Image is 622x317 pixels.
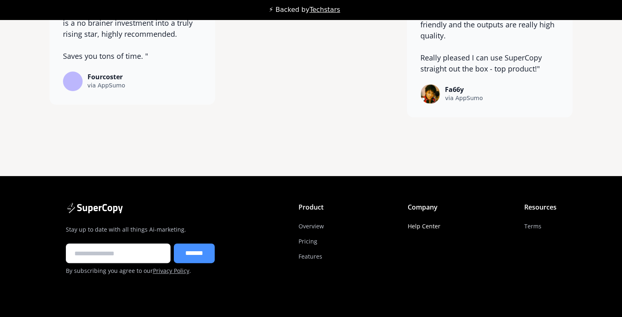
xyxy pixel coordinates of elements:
div: via AppSumo [445,94,483,103]
a: Techstars [310,6,340,13]
a: Pricing [299,234,317,249]
div: Company [408,202,438,212]
a: Help Center [408,219,440,234]
div: By subscribing you agree to our . [66,266,215,275]
div: ⚡ Backed by [269,6,340,14]
div: Fa66y [445,86,483,94]
div: Fourcoster [88,73,126,81]
a: Privacy Policy [153,267,189,275]
a: Features [299,249,322,264]
div: Stay up to date with all things Ai-marketing. [66,225,215,234]
div: Product [299,202,323,212]
a: Terms [524,219,541,234]
a: Overview [299,219,324,234]
div: via AppSumo [88,81,126,90]
form: Footer 1 Form [66,243,215,275]
div: Resources [524,202,557,212]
